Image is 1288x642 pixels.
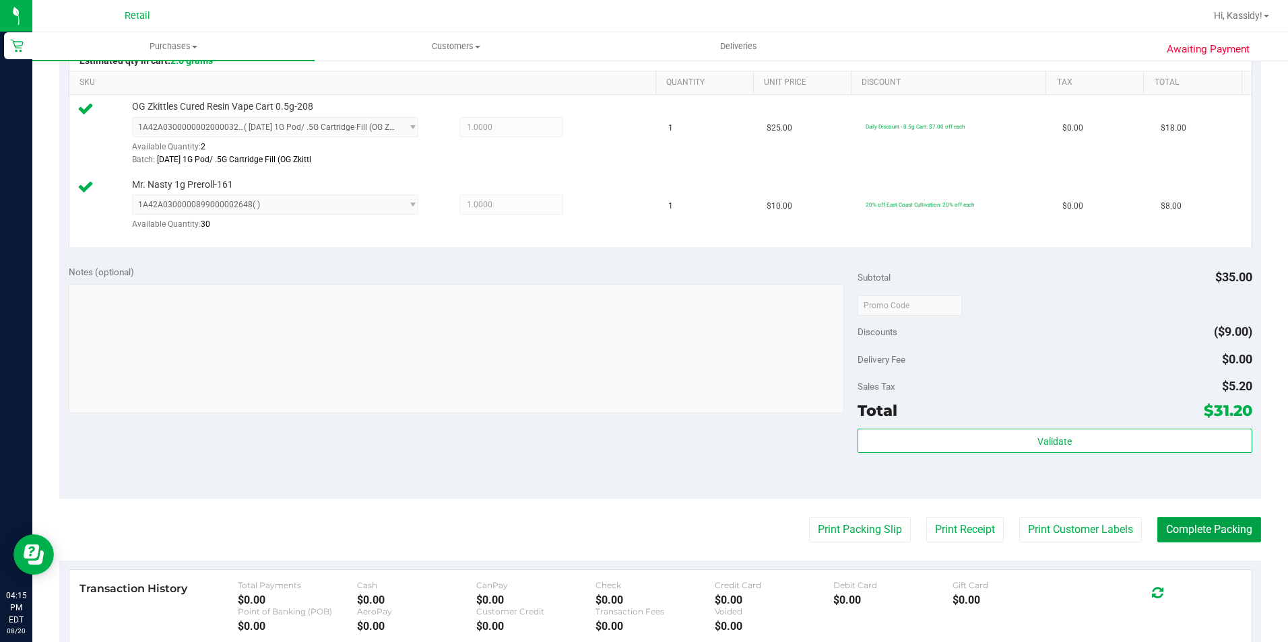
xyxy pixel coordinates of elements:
[476,594,595,606] div: $0.00
[668,200,673,213] span: 1
[926,517,1004,542] button: Print Receipt
[1204,401,1252,420] span: $31.20
[6,590,26,626] p: 04:15 PM EDT
[858,401,897,420] span: Total
[315,40,596,52] span: Customers
[767,200,792,213] span: $10.00
[715,606,834,616] div: Voided
[668,122,673,135] span: 1
[866,201,974,208] span: 20% off East Coast Cultivation: 20% off each
[833,580,953,590] div: Debit Card
[238,594,357,606] div: $0.00
[1215,270,1252,284] span: $35.00
[809,517,911,542] button: Print Packing Slip
[595,606,715,616] div: Transaction Fees
[1161,200,1182,213] span: $8.00
[715,580,834,590] div: Credit Card
[1062,200,1083,213] span: $0.00
[1214,324,1252,338] span: ($9.00)
[125,10,150,22] span: Retail
[595,620,715,633] div: $0.00
[69,266,134,277] span: Notes (optional)
[866,123,965,130] span: Daily Discount - 0.5g Cart: $7.00 off each
[595,594,715,606] div: $0.00
[858,429,1252,453] button: Validate
[1222,352,1252,366] span: $0.00
[953,594,1072,606] div: $0.00
[953,580,1072,590] div: Gift Card
[1157,517,1261,542] button: Complete Packing
[715,594,834,606] div: $0.00
[238,606,357,616] div: Point of Banking (POB)
[598,32,880,61] a: Deliveries
[858,381,895,392] span: Sales Tax
[858,295,962,316] input: Promo Code
[13,534,54,575] iframe: Resource center
[1057,77,1138,88] a: Tax
[79,77,650,88] a: SKU
[702,40,775,52] span: Deliveries
[32,32,315,61] a: Purchases
[767,122,792,135] span: $25.00
[132,137,434,164] div: Available Quantity:
[315,32,597,61] a: Customers
[357,620,476,633] div: $0.00
[476,620,595,633] div: $0.00
[1062,122,1083,135] span: $0.00
[1161,122,1186,135] span: $18.00
[833,594,953,606] div: $0.00
[238,620,357,633] div: $0.00
[201,142,205,151] span: 2
[666,77,748,88] a: Quantity
[1037,436,1072,447] span: Validate
[1222,379,1252,393] span: $5.20
[132,155,155,164] span: Batch:
[862,77,1041,88] a: Discount
[132,100,313,113] span: OG Zkittles Cured Resin Vape Cart 0.5g-208
[1155,77,1236,88] a: Total
[1214,10,1262,21] span: Hi, Kassidy!
[32,40,315,52] span: Purchases
[357,580,476,590] div: Cash
[357,594,476,606] div: $0.00
[132,178,233,191] span: Mr. Nasty 1g Preroll-161
[1167,42,1250,57] span: Awaiting Payment
[858,354,905,365] span: Delivery Fee
[201,219,210,229] span: 30
[10,39,24,52] inline-svg: Retail
[357,606,476,616] div: AeroPay
[6,626,26,636] p: 08/20
[764,77,845,88] a: Unit Price
[238,580,357,590] div: Total Payments
[715,620,834,633] div: $0.00
[132,215,434,241] div: Available Quantity:
[858,320,897,344] span: Discounts
[476,580,595,590] div: CanPay
[595,580,715,590] div: Check
[858,272,891,283] span: Subtotal
[476,606,595,616] div: Customer Credit
[157,155,311,164] span: [DATE] 1G Pod/ .5G Cartridge Fill (OG Zkittl
[1019,517,1142,542] button: Print Customer Labels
